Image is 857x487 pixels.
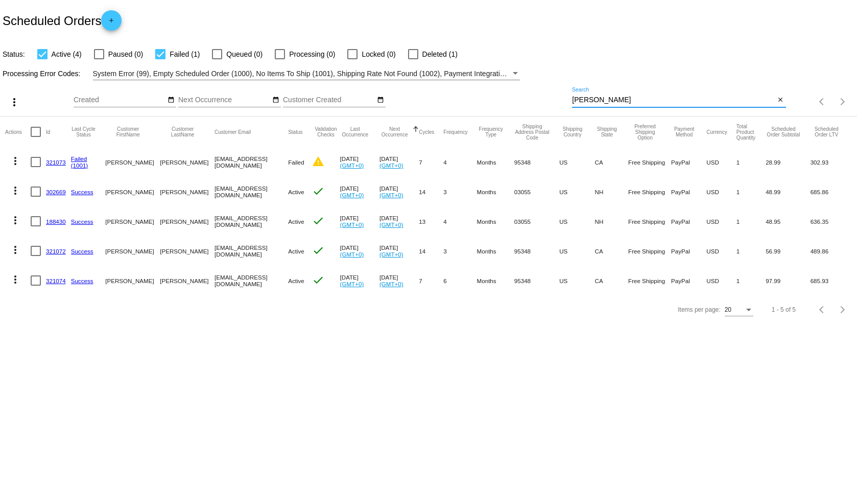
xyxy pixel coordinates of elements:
[514,147,559,177] mat-cell: 95348
[340,281,364,287] a: (GMT+0)
[777,96,784,104] mat-icon: close
[559,206,594,236] mat-cell: US
[628,124,662,141] button: Change sorting for PreferredShippingOption
[312,155,324,168] mat-icon: warning
[595,236,628,266] mat-cell: CA
[105,236,160,266] mat-cell: [PERSON_NAME]
[379,236,419,266] mat-cell: [DATE]
[379,221,403,228] a: (GMT+0)
[477,177,514,206] mat-cell: Months
[832,91,853,112] button: Next page
[628,266,671,295] mat-cell: Free Shipping
[9,155,21,167] mat-icon: more_vert
[46,189,66,195] a: 302669
[725,307,753,314] mat-select: Items per page:
[514,177,559,206] mat-cell: 03055
[288,129,302,135] button: Change sorting for Status
[52,48,82,60] span: Active (4)
[443,129,467,135] button: Change sorting for Frequency
[706,177,736,206] mat-cell: USD
[9,244,21,256] mat-icon: more_vert
[443,147,477,177] mat-cell: 4
[671,126,697,137] button: Change sorting for PaymentMethod.Type
[312,215,324,227] mat-icon: check
[811,126,843,137] button: Change sorting for LifetimeValue
[340,266,379,295] mat-cell: [DATE]
[46,277,66,284] a: 321074
[9,184,21,197] mat-icon: more_vert
[71,162,88,169] a: (1001)
[340,177,379,206] mat-cell: [DATE]
[422,48,458,60] span: Deleted (1)
[215,147,288,177] mat-cell: [EMAIL_ADDRESS][DOMAIN_NAME]
[725,306,731,313] span: 20
[71,218,93,225] a: Success
[312,117,340,147] mat-header-cell: Validation Checks
[71,277,93,284] a: Success
[419,236,443,266] mat-cell: 14
[340,162,364,169] a: (GMT+0)
[379,192,403,198] a: (GMT+0)
[766,206,811,236] mat-cell: 48.95
[71,189,93,195] a: Success
[272,96,279,104] mat-icon: date_range
[671,147,706,177] mat-cell: PayPal
[46,159,66,166] a: 321073
[419,147,443,177] mat-cell: 7
[105,206,160,236] mat-cell: [PERSON_NAME]
[514,124,550,141] button: Change sorting for ShippingPostcode
[595,206,628,236] mat-cell: NH
[477,266,514,295] mat-cell: Months
[71,126,97,137] button: Change sorting for LastProcessingCycleId
[811,266,852,295] mat-cell: 685.93
[362,48,395,60] span: Locked (0)
[832,299,853,320] button: Next page
[379,147,419,177] mat-cell: [DATE]
[5,117,31,147] mat-header-cell: Actions
[595,266,628,295] mat-cell: CA
[105,177,160,206] mat-cell: [PERSON_NAME]
[628,147,671,177] mat-cell: Free Shipping
[160,177,215,206] mat-cell: [PERSON_NAME]
[160,206,215,236] mat-cell: [PERSON_NAME]
[419,206,443,236] mat-cell: 13
[736,266,766,295] mat-cell: 1
[379,266,419,295] mat-cell: [DATE]
[340,192,364,198] a: (GMT+0)
[379,177,419,206] mat-cell: [DATE]
[312,244,324,257] mat-icon: check
[105,266,160,295] mat-cell: [PERSON_NAME]
[160,147,215,177] mat-cell: [PERSON_NAME]
[766,177,811,206] mat-cell: 48.99
[226,48,263,60] span: Queued (0)
[340,221,364,228] a: (GMT+0)
[340,206,379,236] mat-cell: [DATE]
[215,266,288,295] mat-cell: [EMAIL_ADDRESS][DOMAIN_NAME]
[443,206,477,236] mat-cell: 4
[168,96,175,104] mat-icon: date_range
[595,177,628,206] mat-cell: NH
[288,218,304,225] span: Active
[105,126,151,137] button: Change sorting for CustomerFirstName
[477,236,514,266] mat-cell: Months
[736,236,766,266] mat-cell: 1
[559,177,594,206] mat-cell: US
[379,162,403,169] a: (GMT+0)
[289,48,335,60] span: Processing (0)
[812,91,832,112] button: Previous page
[559,147,594,177] mat-cell: US
[736,117,766,147] mat-header-cell: Total Product Quantity
[772,306,796,313] div: 1 - 5 of 5
[559,266,594,295] mat-cell: US
[766,126,801,137] button: Change sorting for Subtotal
[288,277,304,284] span: Active
[443,177,477,206] mat-cell: 3
[160,126,205,137] button: Change sorting for CustomerLastName
[671,206,706,236] mat-cell: PayPal
[105,147,160,177] mat-cell: [PERSON_NAME]
[419,266,443,295] mat-cell: 7
[477,147,514,177] mat-cell: Months
[215,236,288,266] mat-cell: [EMAIL_ADDRESS][DOMAIN_NAME]
[678,306,720,313] div: Items per page:
[108,48,143,60] span: Paused (0)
